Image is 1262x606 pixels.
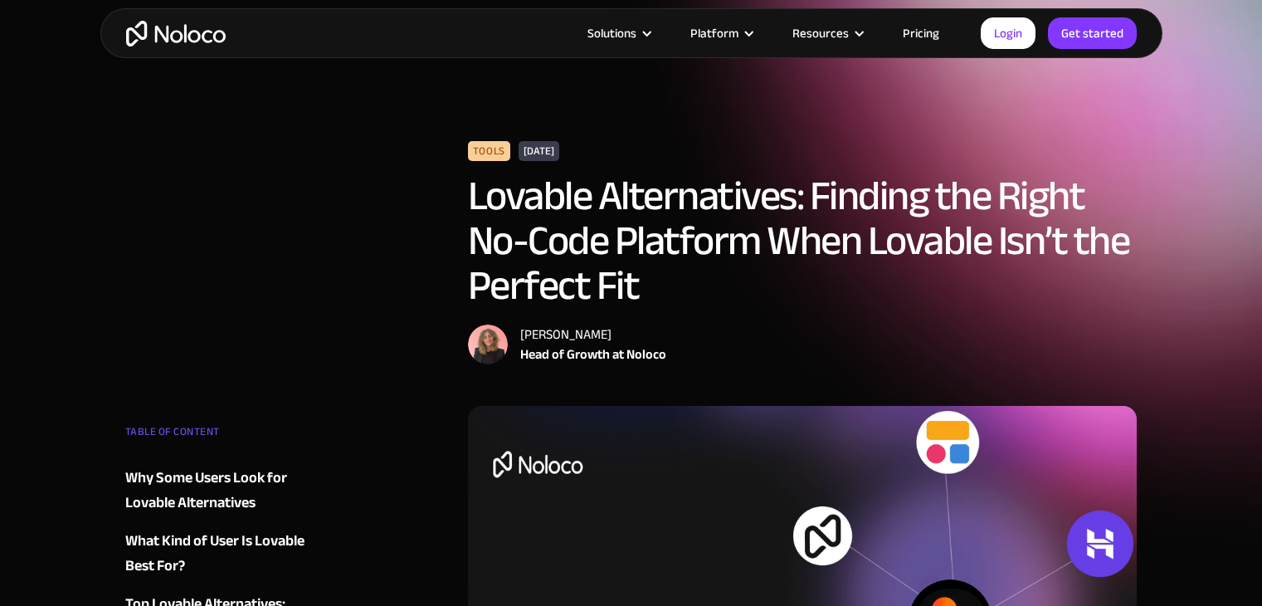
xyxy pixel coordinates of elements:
div: Resources [772,22,882,44]
div: Head of Growth at Noloco [520,345,666,364]
div: Solutions [567,22,670,44]
a: What Kind of User Is Lovable Best For? [125,529,326,579]
div: Solutions [587,22,636,44]
a: Pricing [882,22,960,44]
div: Platform [690,22,738,44]
div: Platform [670,22,772,44]
a: Login [981,17,1035,49]
a: Get started [1048,17,1137,49]
a: home [126,21,226,46]
div: TABLE OF CONTENT [125,419,326,452]
h1: Lovable Alternatives: Finding the Right No-Code Platform When Lovable Isn’t the Perfect Fit [468,173,1138,308]
div: [DATE] [519,141,559,161]
a: Why Some Users Look for Lovable Alternatives [125,466,326,516]
div: Resources [792,22,849,44]
div: Tools [468,141,510,161]
div: [PERSON_NAME] [520,325,666,345]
